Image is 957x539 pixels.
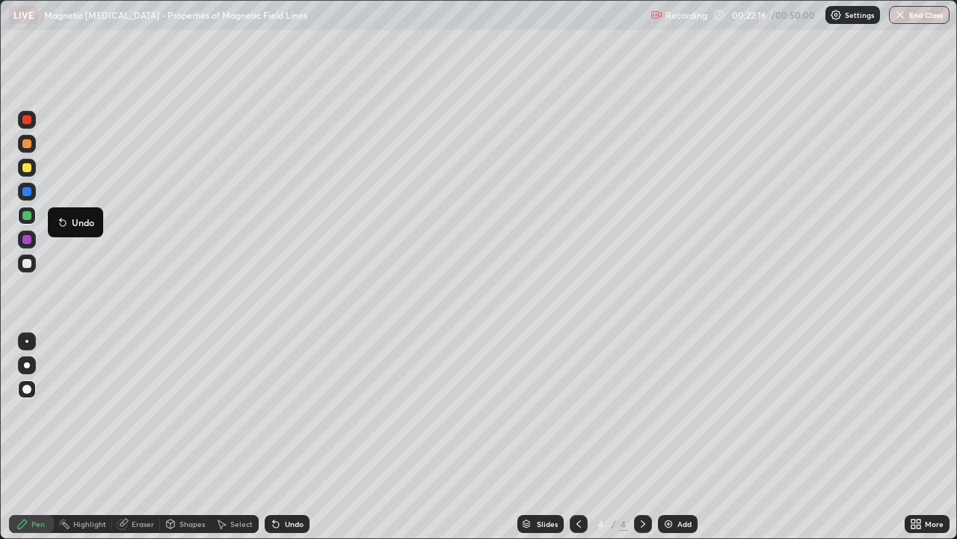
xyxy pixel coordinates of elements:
img: recording.375f2c34.svg [650,9,662,21]
div: Pen [31,520,45,528]
div: / [612,520,616,529]
div: 4 [619,517,628,531]
img: add-slide-button [662,518,674,530]
div: Add [677,520,692,528]
div: 4 [594,520,609,529]
p: LIVE [13,9,34,21]
p: Settings [845,11,874,19]
div: More [925,520,944,528]
img: class-settings-icons [830,9,842,21]
div: Shapes [179,520,205,528]
img: end-class-cross [894,9,906,21]
p: Magnetic [MEDICAL_DATA] - Properties of Magnetic Field Lines [44,9,307,21]
p: Recording [665,10,707,21]
div: Slides [537,520,558,528]
div: Eraser [132,520,154,528]
p: Undo [72,216,94,228]
div: Highlight [73,520,106,528]
div: Undo [285,520,304,528]
button: Undo [54,213,97,231]
div: Select [230,520,253,528]
button: End Class [889,6,950,24]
